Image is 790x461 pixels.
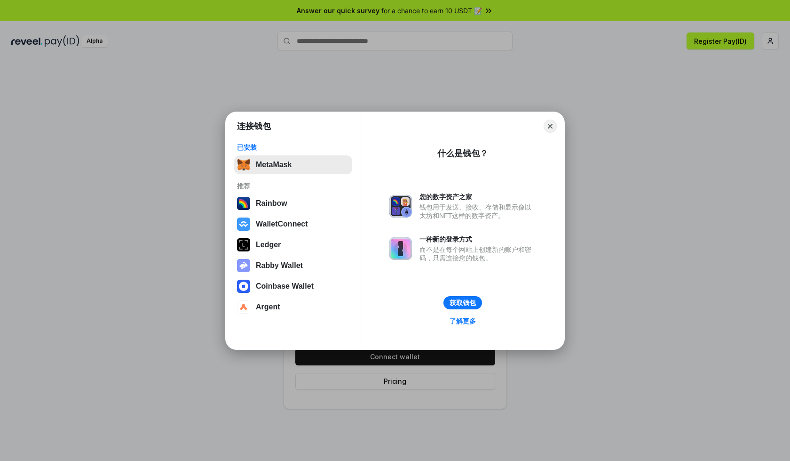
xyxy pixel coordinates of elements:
[450,317,476,325] div: 了解更多
[419,235,536,243] div: 一种新的登录方式
[444,315,482,327] a: 了解更多
[234,235,352,254] button: Ledger
[419,193,536,201] div: 您的数字资产之家
[234,194,352,213] button: Rainbow
[256,161,292,169] div: MetaMask
[237,238,250,251] img: svg+xml,%3Csvg%20xmlns%3D%22http%3A%2F%2Fwww.w3.org%2F2000%2Fsvg%22%20width%3D%2228%22%20height%3...
[237,280,250,293] img: svg+xml,%3Csvg%20width%3D%2228%22%20height%3D%2228%22%20viewBox%3D%220%200%2028%2028%22%20fill%3D...
[256,303,280,311] div: Argent
[237,300,250,314] img: svg+xml,%3Csvg%20width%3D%2228%22%20height%3D%2228%22%20viewBox%3D%220%200%2028%2028%22%20fill%3D...
[256,199,287,208] div: Rainbow
[234,155,352,174] button: MetaMask
[389,237,412,260] img: svg+xml,%3Csvg%20xmlns%3D%22http%3A%2F%2Fwww.w3.org%2F2000%2Fsvg%22%20fill%3D%22none%22%20viewBox...
[237,182,349,190] div: 推荐
[256,261,303,270] div: Rabby Wallet
[443,296,482,309] button: 获取钱包
[237,197,250,210] img: svg+xml,%3Csvg%20width%3D%22120%22%20height%3D%22120%22%20viewBox%3D%220%200%20120%20120%22%20fil...
[234,256,352,275] button: Rabby Wallet
[450,299,476,307] div: 获取钱包
[237,158,250,171] img: svg+xml,%3Csvg%20fill%3D%22none%22%20height%3D%2233%22%20viewBox%3D%220%200%2035%2033%22%20width%...
[256,241,281,249] div: Ledger
[234,298,352,316] button: Argent
[237,218,250,231] img: svg+xml,%3Csvg%20width%3D%2228%22%20height%3D%2228%22%20viewBox%3D%220%200%2028%2028%22%20fill%3D...
[419,203,536,220] div: 钱包用于发送、接收、存储和显示像以太坊和NFT这样的数字资产。
[256,220,308,228] div: WalletConnect
[237,259,250,272] img: svg+xml,%3Csvg%20xmlns%3D%22http%3A%2F%2Fwww.w3.org%2F2000%2Fsvg%22%20fill%3D%22none%22%20viewBox...
[544,120,557,133] button: Close
[234,277,352,296] button: Coinbase Wallet
[419,245,536,262] div: 而不是在每个网站上创建新的账户和密码，只需连接您的钱包。
[389,195,412,218] img: svg+xml,%3Csvg%20xmlns%3D%22http%3A%2F%2Fwww.w3.org%2F2000%2Fsvg%22%20fill%3D%22none%22%20viewBox...
[437,148,488,159] div: 什么是钱包？
[256,282,314,291] div: Coinbase Wallet
[237,121,271,132] h1: 连接钱包
[234,215,352,234] button: WalletConnect
[237,143,349,152] div: 已安装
